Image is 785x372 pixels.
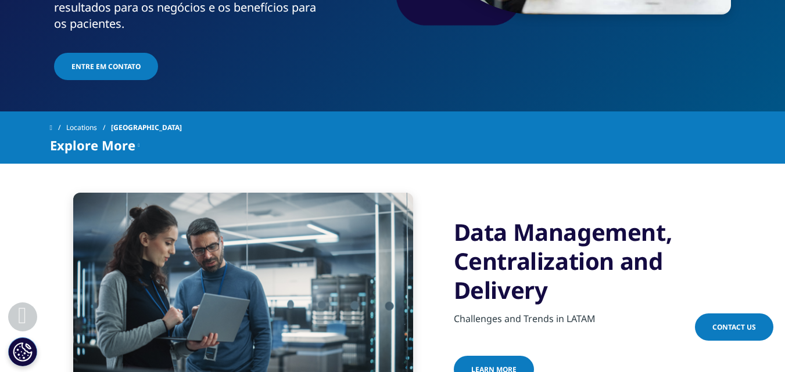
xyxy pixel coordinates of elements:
a: Locations [66,117,111,138]
span: Explore More [50,138,135,152]
span: Entre em contato [71,62,141,71]
a: Entre em contato [54,53,158,80]
span: [GEOGRAPHIC_DATA] [111,117,182,138]
span: Contact Us [712,322,756,332]
button: Definições de cookies [8,337,37,366]
a: Contact Us [695,313,773,341]
p: Challenges and Trends in LATAM [454,312,736,333]
h3: Data Management, Centralization and Delivery [454,218,736,305]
